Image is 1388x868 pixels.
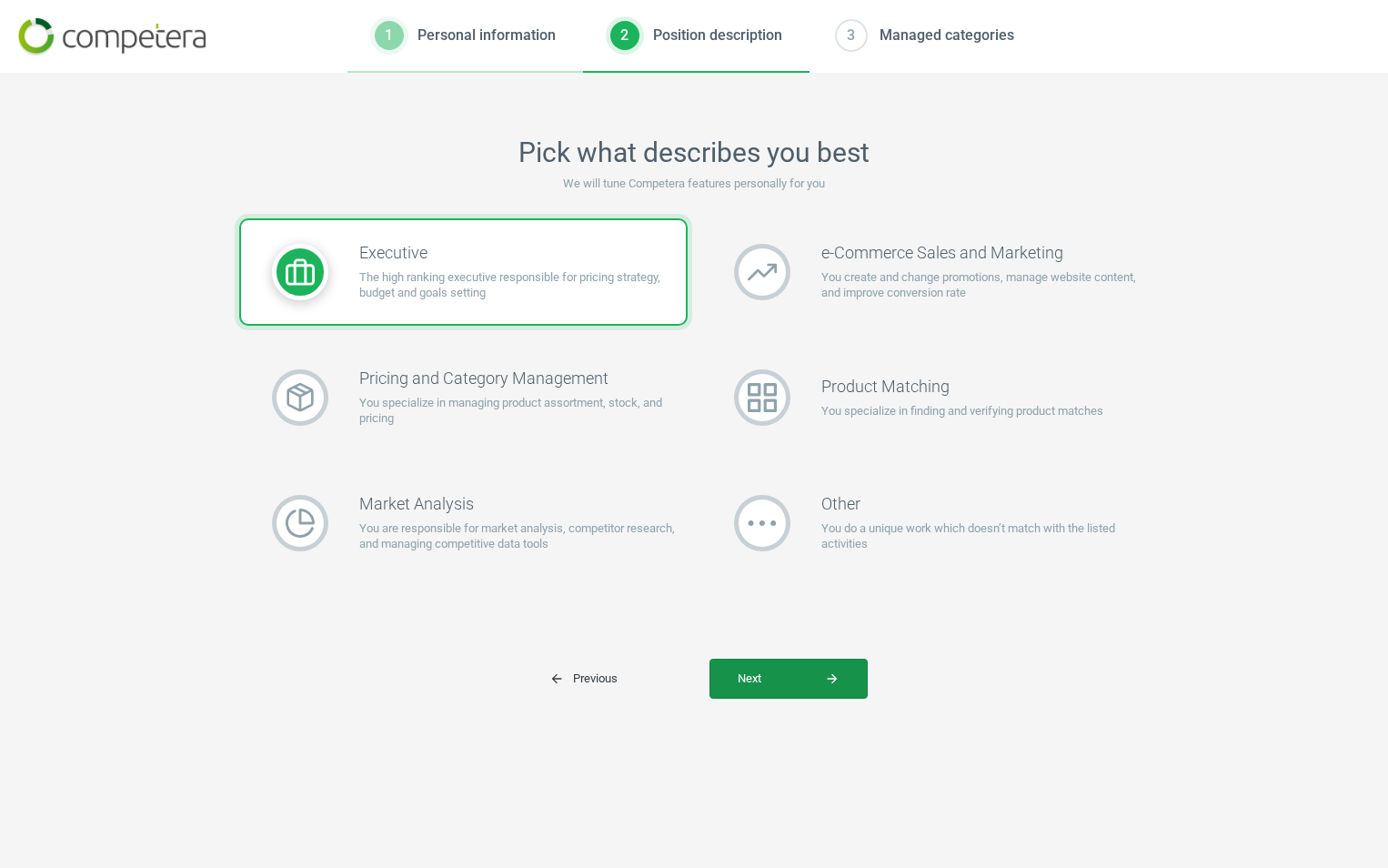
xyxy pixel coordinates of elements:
div: 2 [610,21,639,50]
div: 1 [375,21,404,50]
span: Previous [549,671,618,687]
p: You create and change promotions, manage website content, and improve conversion rate [821,269,1148,302]
i: arrow_back [549,671,564,686]
button: arrow_backPrevious [521,659,709,699]
button: Nextarrow_forward [709,659,868,699]
p: The high ranking executive responsible for pricing strategy, budget and goals setting [359,269,686,302]
h3: e-Commerce Sales and Marketing [821,243,1148,263]
h3: Market Analysis [359,494,686,514]
p: We will tune Competera features personally for you [239,176,1149,192]
h3: Product Matching [821,377,1103,397]
h3: Pricing and Category Management [359,368,686,389]
i: arrow_forward [825,671,840,686]
div: 3 [837,21,866,50]
div: Position description [653,25,782,45]
h3: Other [821,494,1148,514]
p: You specialize in managing product assortment, stock, and pricing [359,395,686,428]
div: Personal information [417,25,556,45]
p: You specialize in finding and verifying product matches [821,403,1103,419]
img: 7b73d85f1bbbb9d816539e11aedcf956.png [18,18,206,56]
span: Next [738,671,840,687]
p: You do a unique work which doesn’t match with the listed activities [821,520,1148,553]
div: Managed categories [880,25,1014,45]
p: You are responsible for market analysis, competitor research, and managing competitive data tools [359,520,686,553]
h2: Pick what describes you best [239,136,1149,169]
h3: Executive [359,243,686,263]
